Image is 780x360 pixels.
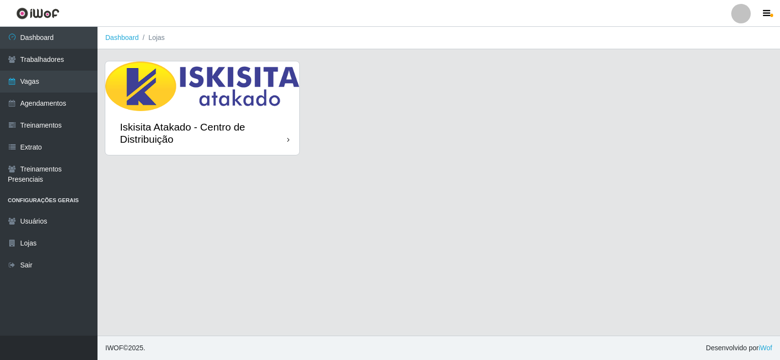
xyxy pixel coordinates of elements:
img: CoreUI Logo [16,7,59,19]
span: IWOF [105,344,123,352]
img: cardImg [105,61,299,111]
a: iWof [759,344,772,352]
a: Dashboard [105,34,139,41]
span: Desenvolvido por [706,343,772,353]
div: Iskisita Atakado - Centro de Distribuição [120,121,287,145]
li: Lojas [139,33,165,43]
a: Iskisita Atakado - Centro de Distribuição [105,61,299,155]
span: © 2025 . [105,343,145,353]
nav: breadcrumb [97,27,780,49]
